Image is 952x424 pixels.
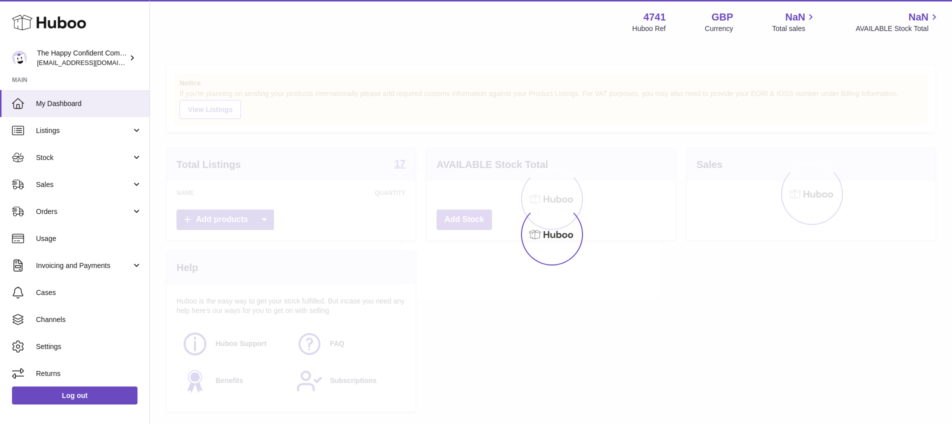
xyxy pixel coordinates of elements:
span: Settings [36,342,142,351]
strong: GBP [711,10,733,24]
span: [EMAIL_ADDRESS][DOMAIN_NAME] [37,58,147,66]
span: AVAILABLE Stock Total [855,24,940,33]
strong: 4741 [643,10,666,24]
span: Usage [36,234,142,243]
span: Cases [36,288,142,297]
span: Sales [36,180,131,189]
div: Huboo Ref [632,24,666,33]
span: Returns [36,369,142,378]
span: Total sales [772,24,816,33]
span: Orders [36,207,131,216]
a: NaN Total sales [772,10,816,33]
span: Stock [36,153,131,162]
span: NaN [908,10,928,24]
div: Currency [705,24,733,33]
span: My Dashboard [36,99,142,108]
a: Log out [12,386,137,404]
a: NaN AVAILABLE Stock Total [855,10,940,33]
span: Invoicing and Payments [36,261,131,270]
img: contact@happyconfident.com [12,50,27,65]
span: Channels [36,315,142,324]
span: NaN [785,10,805,24]
div: The Happy Confident Company [37,48,127,67]
span: Listings [36,126,131,135]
